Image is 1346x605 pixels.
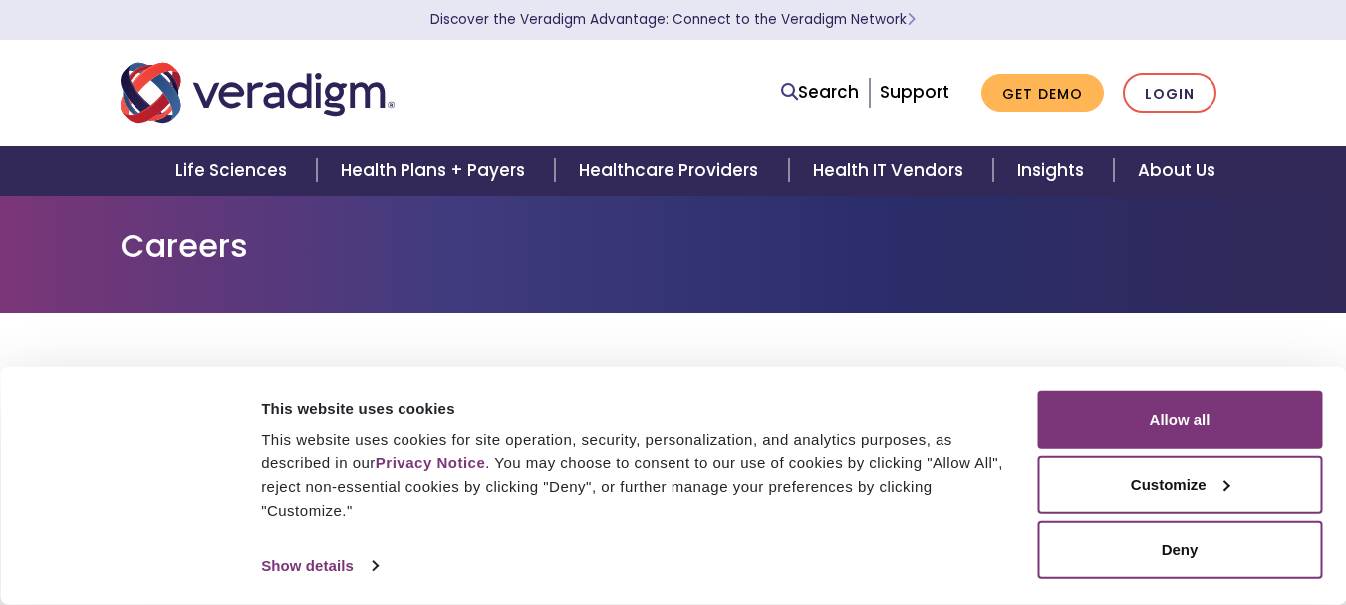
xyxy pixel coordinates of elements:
[880,80,949,104] a: Support
[1037,391,1322,449] button: Allow all
[121,60,395,126] img: Veradigm logo
[261,396,1014,420] div: This website uses cookies
[151,146,317,196] a: Life Sciences
[555,146,788,196] a: Healthcare Providers
[1037,455,1322,513] button: Customize
[261,428,1014,523] div: This website uses cookies for site operation, security, personalization, and analytics purposes, ...
[981,74,1104,113] a: Get Demo
[781,79,859,106] a: Search
[1123,73,1216,114] a: Login
[789,146,993,196] a: Health IT Vendors
[121,227,1226,265] h1: Careers
[376,454,485,471] a: Privacy Notice
[1114,146,1239,196] a: About Us
[1037,521,1322,579] button: Deny
[430,10,916,29] a: Discover the Veradigm Advantage: Connect to the Veradigm NetworkLearn More
[261,551,377,581] a: Show details
[907,10,916,29] span: Learn More
[993,146,1114,196] a: Insights
[317,146,555,196] a: Health Plans + Payers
